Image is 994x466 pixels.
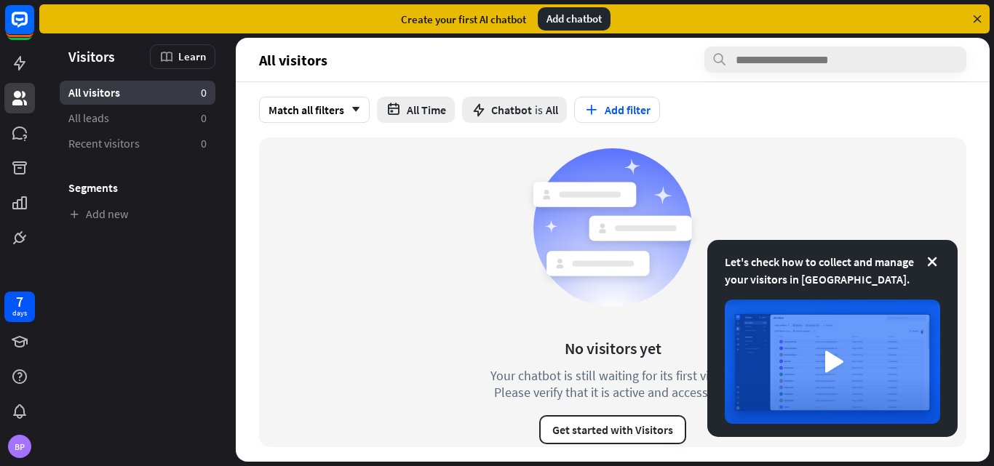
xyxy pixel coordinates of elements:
a: 7 days [4,292,35,322]
span: All leads [68,111,109,126]
a: All leads 0 [60,106,215,130]
div: Your chatbot is still waiting for its first visitor. Please verify that it is active and accessible. [464,367,762,401]
a: Recent visitors 0 [60,132,215,156]
button: Open LiveChat chat widget [12,6,55,49]
div: days [12,308,27,318]
span: Visitors [68,48,115,65]
h3: Segments [60,180,215,195]
span: All visitors [68,85,120,100]
span: Chatbot [491,103,532,117]
aside: 0 [201,136,207,151]
span: is [535,103,543,117]
a: Add new [60,202,215,226]
button: Add filter [574,97,660,123]
i: arrow_down [344,105,360,114]
div: Let's check how to collect and manage your visitors in [GEOGRAPHIC_DATA]. [725,253,940,288]
button: All Time [377,97,455,123]
span: Recent visitors [68,136,140,151]
div: BP [8,435,31,458]
aside: 0 [201,85,207,100]
span: All visitors [259,52,327,68]
img: image [725,300,940,424]
button: Get started with Visitors [539,415,686,444]
aside: 0 [201,111,207,126]
div: Match all filters [259,97,370,123]
div: No visitors yet [565,338,661,358]
div: Add chatbot [538,7,611,31]
span: Learn [178,49,206,63]
span: All [546,103,558,117]
div: Create your first AI chatbot [401,12,526,26]
div: 7 [16,295,23,308]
